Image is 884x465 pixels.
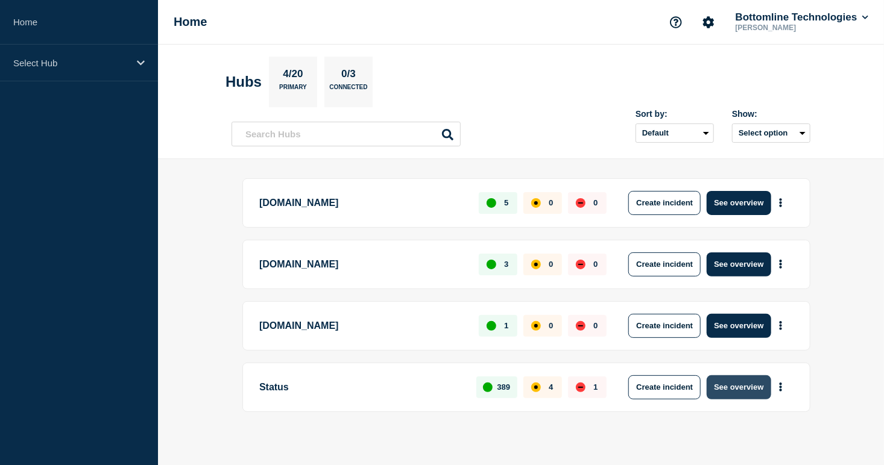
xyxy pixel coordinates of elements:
[636,109,714,119] div: Sort by:
[707,314,771,338] button: See overview
[732,109,810,119] div: Show:
[576,321,586,331] div: down
[636,123,714,143] select: Sort by
[707,252,771,276] button: See overview
[707,191,771,215] button: See overview
[773,192,789,214] button: More actions
[593,198,598,207] p: 0
[663,10,689,35] button: Support
[279,84,307,96] p: Primary
[773,376,789,398] button: More actions
[531,382,541,392] div: affected
[337,68,361,84] p: 0/3
[497,382,511,392] p: 389
[329,84,367,96] p: Connected
[773,314,789,337] button: More actions
[773,253,789,275] button: More actions
[504,198,508,207] p: 5
[531,260,541,269] div: affected
[593,321,598,330] p: 0
[733,11,871,23] button: Bottomline Technologies
[576,198,586,208] div: down
[487,321,496,331] div: up
[259,191,465,215] p: [DOMAIN_NAME]
[732,123,810,143] button: Select option
[593,382,598,392] p: 1
[531,198,541,208] div: affected
[628,375,701,399] button: Create incident
[707,375,771,399] button: See overview
[259,252,465,276] p: [DOMAIN_NAME]
[504,321,508,330] p: 1
[487,198,496,208] div: up
[483,382,493,392] div: up
[531,321,541,331] div: affected
[504,260,508,269] p: 3
[549,198,553,207] p: 0
[279,68,308,84] p: 4/20
[259,375,463,399] p: Status
[628,314,701,338] button: Create incident
[576,260,586,269] div: down
[628,252,701,276] button: Create incident
[733,23,859,32] p: [PERSON_NAME]
[593,260,598,269] p: 0
[487,260,496,269] div: up
[549,321,553,330] p: 0
[232,122,461,146] input: Search Hubs
[576,382,586,392] div: down
[628,191,701,215] button: Create incident
[549,382,553,392] p: 4
[696,10,721,35] button: Account settings
[13,58,129,68] p: Select Hub
[226,73,262,90] h2: Hubs
[259,314,465,338] p: [DOMAIN_NAME]
[549,260,553,269] p: 0
[174,15,207,29] h1: Home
